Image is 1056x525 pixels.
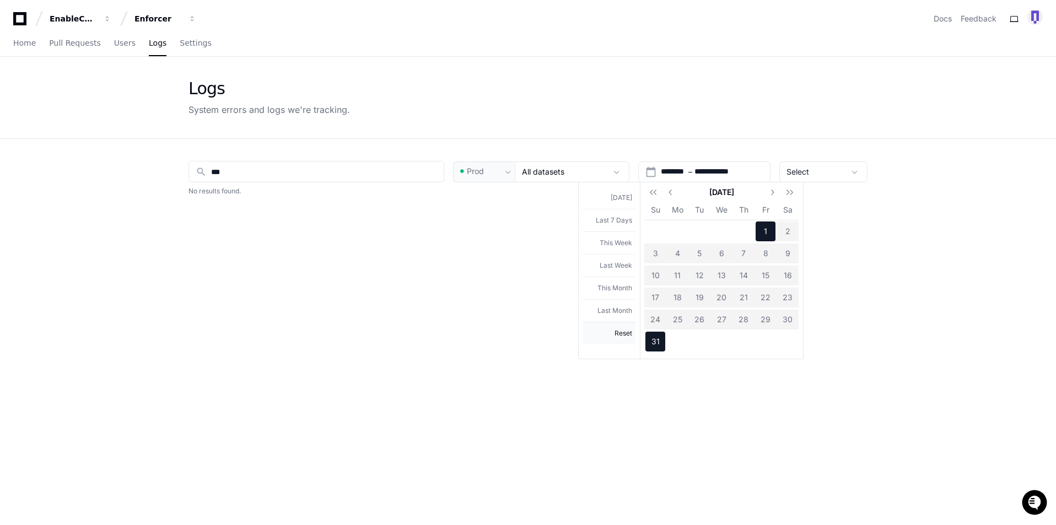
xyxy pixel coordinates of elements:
[11,11,33,33] img: PlayerZero
[710,242,732,264] button: August 6, 2025
[734,310,753,329] span: 28
[644,242,666,264] button: August 3, 2025
[688,286,710,308] button: August 19, 2025
[777,220,799,242] button: August 2, 2025
[644,286,666,308] button: August 17, 2025
[712,288,731,307] span: 20
[739,205,748,214] span: Th
[689,310,709,329] span: 26
[716,205,728,214] span: We
[644,308,666,331] button: August 24, 2025
[689,266,709,285] span: 12
[756,221,775,241] span: 1
[710,264,732,286] button: August 13, 2025
[732,264,755,286] button: August 14, 2025
[583,322,635,344] button: Reset
[778,288,798,307] span: 23
[695,205,704,214] span: Tu
[777,286,799,308] button: August 23, 2025
[645,332,665,351] span: 31
[667,266,687,285] span: 11
[644,264,666,286] button: August 10, 2025
[732,308,755,331] button: August 28, 2025
[734,243,753,263] span: 7
[762,205,769,214] span: Fr
[583,231,635,254] button: This Week
[756,310,775,329] span: 29
[778,310,798,329] span: 30
[756,288,775,307] span: 22
[732,242,755,264] button: August 7, 2025
[667,243,687,263] span: 4
[688,264,710,286] button: August 12, 2025
[37,82,181,93] div: Start new chat
[37,93,139,102] div: We're available if you need us!
[672,205,683,214] span: Mo
[78,115,133,124] a: Powered byPylon
[778,266,798,285] span: 16
[110,116,133,124] span: Pylon
[645,266,665,285] span: 10
[755,286,777,308] button: August 22, 2025
[645,243,665,263] span: 3
[666,242,688,264] button: August 4, 2025
[778,243,798,263] span: 9
[783,205,793,214] span: Sa
[666,264,688,286] button: August 11, 2025
[755,308,777,331] button: August 29, 2025
[689,243,709,263] span: 5
[777,242,799,264] button: August 9, 2025
[583,209,635,231] button: Last 7 Days
[645,288,665,307] span: 17
[734,266,753,285] span: 14
[583,277,635,299] button: This Month
[710,286,732,308] button: August 20, 2025
[755,242,777,264] button: August 8, 2025
[667,310,687,329] span: 25
[666,308,688,331] button: August 25, 2025
[755,220,777,242] button: August 1, 2025
[734,288,753,307] span: 21
[651,205,660,214] span: Su
[777,308,799,331] button: August 30, 2025
[755,264,777,286] button: August 15, 2025
[583,187,635,209] button: [DATE]
[712,310,731,329] span: 27
[666,286,688,308] button: August 18, 2025
[667,288,687,307] span: 18
[688,242,710,264] button: August 5, 2025
[710,308,732,331] button: August 27, 2025
[11,44,201,62] div: Welcome
[732,286,755,308] button: August 21, 2025
[689,288,709,307] span: 19
[777,264,799,286] button: August 16, 2025
[1021,489,1050,518] iframe: Open customer support
[675,187,768,198] span: [DATE]
[756,266,775,285] span: 15
[712,266,731,285] span: 13
[778,221,798,241] span: 2
[583,254,635,277] button: Last Week
[11,82,31,102] img: 1736555170064-99ba0984-63c1-480f-8ee9-699278ef63ed
[688,308,710,331] button: August 26, 2025
[645,310,665,329] span: 24
[187,85,201,99] button: Start new chat
[712,243,731,263] span: 6
[644,331,666,353] button: August 31, 2025
[583,299,635,322] button: Last Month
[756,243,775,263] span: 8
